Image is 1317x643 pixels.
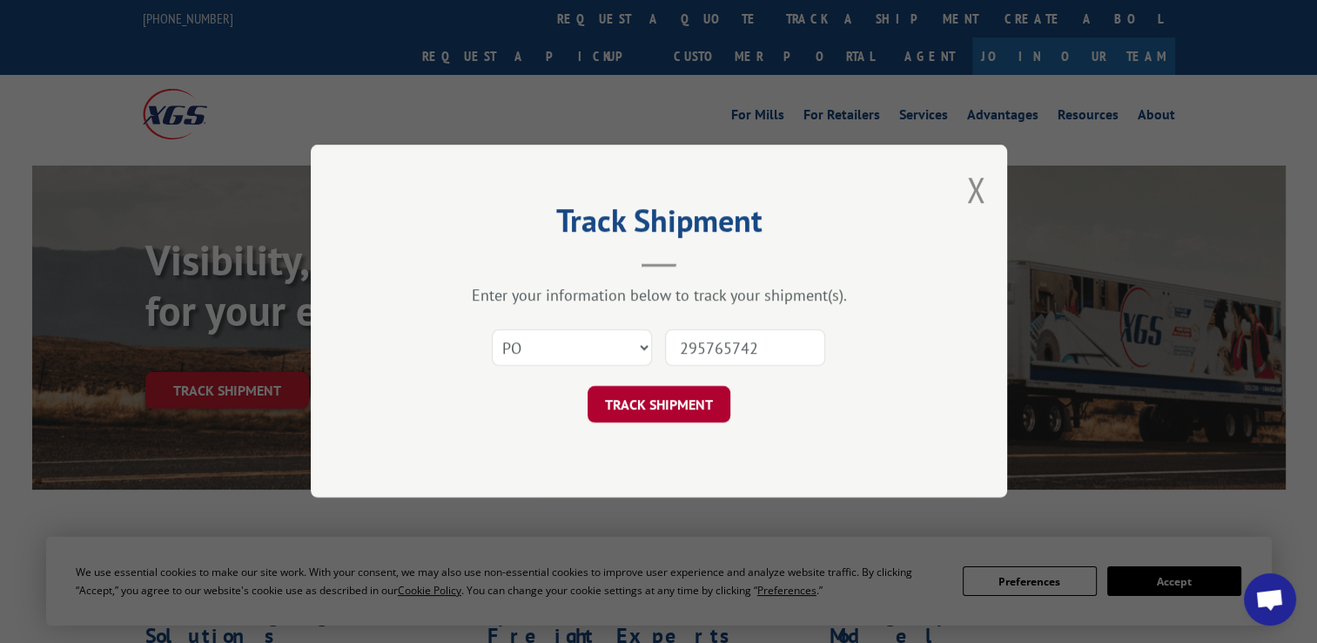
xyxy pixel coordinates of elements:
div: Open chat [1244,573,1296,626]
input: Number(s) [665,330,825,367]
h2: Track Shipment [398,208,920,241]
button: TRACK SHIPMENT [588,387,730,423]
button: Close modal [966,166,985,213]
div: Enter your information below to track your shipment(s). [398,286,920,306]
